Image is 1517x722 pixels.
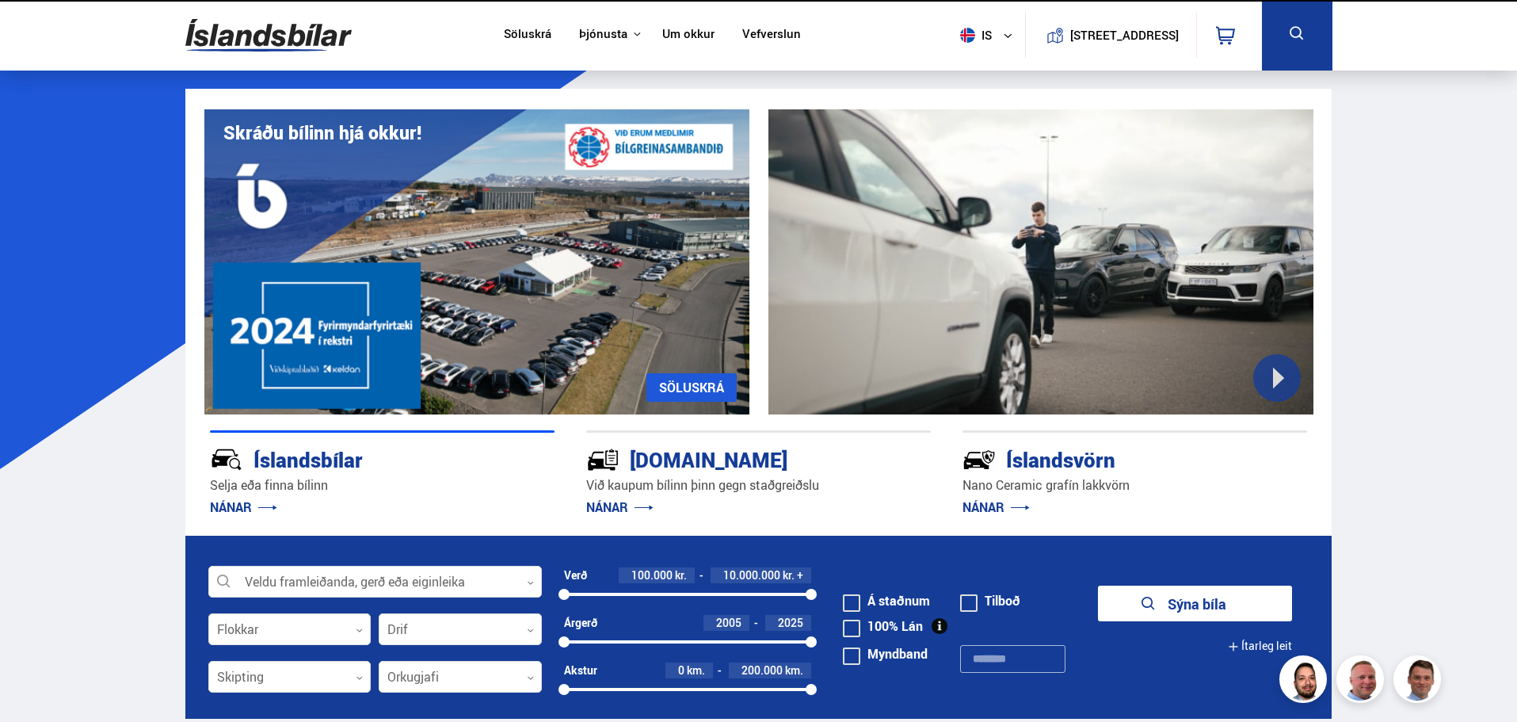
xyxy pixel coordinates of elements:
span: kr. [675,569,687,582]
span: is [954,28,993,43]
img: svg+xml;base64,PHN2ZyB4bWxucz0iaHR0cDovL3d3dy53My5vcmcvMjAwMC9zdmciIHdpZHRoPSI1MTIiIGhlaWdodD0iNT... [960,28,975,43]
button: Sýna bíla [1098,586,1292,621]
p: Við kaupum bílinn þinn gegn staðgreiðslu [586,476,931,495]
div: Íslandsbílar [210,445,498,472]
div: Akstur [564,664,597,677]
p: Nano Ceramic grafín lakkvörn [962,476,1307,495]
span: + [797,569,803,582]
label: Myndband [843,648,928,660]
label: Tilboð [960,594,1020,607]
h1: Skráðu bílinn hjá okkur! [223,122,421,143]
div: Verð [564,569,587,582]
label: Á staðnum [843,594,930,607]
div: Íslandsvörn [962,445,1251,472]
a: Vefverslun [742,27,801,44]
span: 2005 [716,615,741,630]
button: Þjónusta [579,27,627,42]
span: km. [687,664,705,677]
a: NÁNAR [210,499,277,516]
a: Um okkur [662,27,715,44]
a: SÖLUSKRÁ [646,373,737,402]
img: JRvxyua_JYH6wB4c.svg [210,443,243,476]
span: 0 [678,663,684,678]
div: Árgerð [564,617,597,629]
a: Söluskrá [504,27,551,44]
img: siFngHWaQ9KaOqBr.png [1339,658,1386,705]
img: tr5P-W3DuiFaO7aO.svg [586,443,619,476]
img: -Svtn6bYgwAsiwNX.svg [962,443,996,476]
img: FbJEzSuNWCJXmdc-.webp [1396,658,1443,705]
span: 200.000 [741,663,783,678]
a: NÁNAR [586,499,654,516]
button: [STREET_ADDRESS] [1077,29,1173,42]
p: Selja eða finna bílinn [210,476,555,495]
img: eKx6w-_Home_640_.png [204,109,749,414]
button: Ítarleg leit [1228,628,1292,664]
img: nhp88E3Fdnt1Opn2.png [1282,658,1329,705]
span: km. [785,664,803,677]
span: 100.000 [631,567,673,583]
label: 100% Lán [843,620,923,632]
span: 2025 [778,615,803,630]
span: kr. [783,569,795,582]
button: is [954,12,1025,59]
a: [STREET_ADDRESS] [1034,13,1187,58]
div: [DOMAIN_NAME] [586,445,875,472]
a: NÁNAR [962,499,1030,516]
img: G0Ugv5HjCgRt.svg [185,10,352,61]
span: 10.000.000 [723,567,780,583]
